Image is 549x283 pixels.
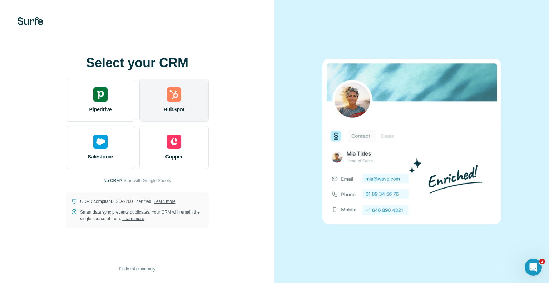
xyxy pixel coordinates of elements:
[93,87,108,102] img: pipedrive's logo
[103,177,122,184] p: No CRM?
[122,216,144,221] a: Learn more
[89,106,112,113] span: Pipedrive
[322,59,501,224] img: none image
[539,259,545,264] span: 2
[66,56,209,70] h1: Select your CRM
[114,264,160,274] button: I’ll do this manually
[165,153,183,160] span: Copper
[93,135,108,149] img: salesforce's logo
[154,199,175,204] a: Learn more
[80,198,175,205] p: GDPR compliant. ISO-27001 certified.
[17,17,43,25] img: Surfe's logo
[119,266,155,272] span: I’ll do this manually
[88,153,113,160] span: Salesforce
[164,106,184,113] span: HubSpot
[167,87,181,102] img: hubspot's logo
[167,135,181,149] img: copper's logo
[525,259,542,276] iframe: Intercom live chat
[80,209,203,222] p: Smart data sync prevents duplicates. Your CRM will remain the single source of truth.
[124,177,171,184] button: Start with Google Sheets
